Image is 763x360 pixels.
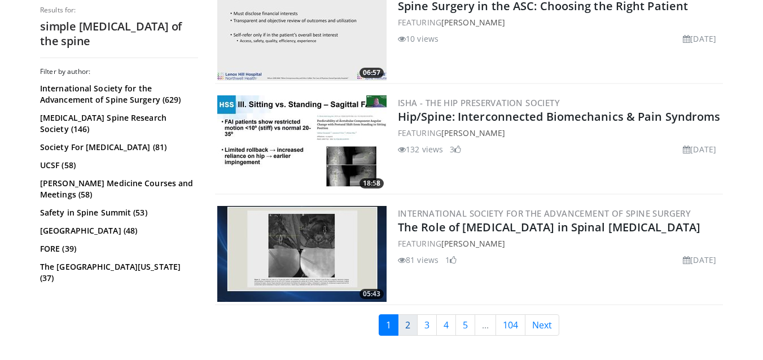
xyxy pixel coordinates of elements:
a: [GEOGRAPHIC_DATA] (48) [40,225,195,236]
a: 5 [455,314,475,336]
a: [PERSON_NAME] [441,17,505,28]
li: 81 views [398,254,438,266]
li: 10 views [398,33,438,45]
a: 1 [379,314,398,336]
a: 3 [417,314,437,336]
span: 06:57 [359,68,384,78]
div: FEATURING [398,238,721,249]
a: The Role of [MEDICAL_DATA] in Spinal [MEDICAL_DATA] [398,219,700,235]
a: Safety in Spine Summit (53) [40,207,195,218]
li: [DATE] [683,254,716,266]
a: [PERSON_NAME] Medicine Courses and Meetings (58) [40,178,195,200]
div: FEATURING [398,127,721,139]
a: Next [525,314,559,336]
a: Society For [MEDICAL_DATA] (81) [40,142,195,153]
li: [DATE] [683,33,716,45]
a: UCSF (58) [40,160,195,171]
a: International Society for the Advancement of Spine Surgery [398,208,691,219]
h3: Filter by author: [40,67,198,76]
li: 3 [450,143,461,155]
a: Hip/Spine: Interconnected Biomechanics & Pain Syndroms [398,109,720,124]
span: 05:43 [359,289,384,299]
span: 18:58 [359,178,384,188]
a: 18:58 [217,95,387,191]
a: [PERSON_NAME] [441,238,505,249]
a: 104 [495,314,525,336]
li: 132 views [398,143,443,155]
h2: simple [MEDICAL_DATA] of the spine [40,19,198,49]
a: [MEDICAL_DATA] Spine Research Society (146) [40,112,195,135]
a: International Society for the Advancement of Spine Surgery (629) [40,83,195,106]
p: Results for: [40,6,198,15]
a: 05:43 [217,206,387,302]
a: ISHA - The Hip Preservation Society [398,97,560,108]
nav: Search results pages [215,314,723,336]
a: [PERSON_NAME] [441,128,505,138]
a: 2 [398,314,418,336]
li: 1 [445,254,457,266]
li: [DATE] [683,143,716,155]
a: The [GEOGRAPHIC_DATA][US_STATE] (37) [40,261,195,284]
a: FORE (39) [40,243,195,254]
img: e96fc9a9-d45b-4a3e-a20e-c236de448fea.300x170_q85_crop-smart_upscale.jpg [217,206,387,302]
div: FEATURING [398,16,721,28]
img: 0bdaa4eb-40dd-479d-bd02-e24569e50eb5.300x170_q85_crop-smart_upscale.jpg [217,95,387,191]
a: 4 [436,314,456,336]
